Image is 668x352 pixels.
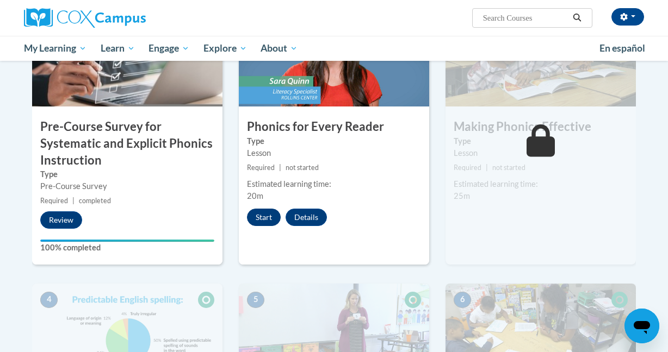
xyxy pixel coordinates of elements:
[611,8,644,26] button: Account Settings
[454,178,628,190] div: Estimated learning time:
[286,209,327,226] button: Details
[40,197,68,205] span: Required
[203,42,247,55] span: Explore
[247,178,421,190] div: Estimated learning time:
[94,36,142,61] a: Learn
[32,118,222,168] h3: Pre-Course Survey for Systematic and Explicit Phonics Instruction
[247,209,281,226] button: Start
[79,197,111,205] span: completed
[149,42,189,55] span: Engage
[247,292,264,308] span: 5
[247,164,275,172] span: Required
[446,118,636,135] h3: Making Phonics Effective
[247,191,263,200] span: 20m
[486,164,488,172] span: |
[454,191,470,200] span: 25m
[454,147,628,159] div: Lesson
[592,37,652,60] a: En español
[569,11,585,24] button: Search
[254,36,305,61] a: About
[40,292,58,308] span: 4
[492,164,525,172] span: not started
[454,292,471,308] span: 6
[17,36,94,61] a: My Learning
[40,180,214,192] div: Pre-Course Survey
[16,36,652,61] div: Main menu
[454,164,481,172] span: Required
[454,135,628,147] label: Type
[40,240,214,242] div: Your progress
[599,42,645,54] span: En español
[40,168,214,180] label: Type
[24,42,86,55] span: My Learning
[279,164,281,172] span: |
[239,118,429,135] h3: Phonics for Every Reader
[40,211,82,229] button: Review
[24,8,220,28] a: Cox Campus
[72,197,75,205] span: |
[196,36,254,61] a: Explore
[286,164,319,172] span: not started
[141,36,196,61] a: Engage
[261,42,298,55] span: About
[624,309,659,343] iframe: Button to launch messaging window
[24,8,146,28] img: Cox Campus
[247,147,421,159] div: Lesson
[482,11,569,24] input: Search Courses
[101,42,135,55] span: Learn
[40,242,214,254] label: 100% completed
[247,135,421,147] label: Type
